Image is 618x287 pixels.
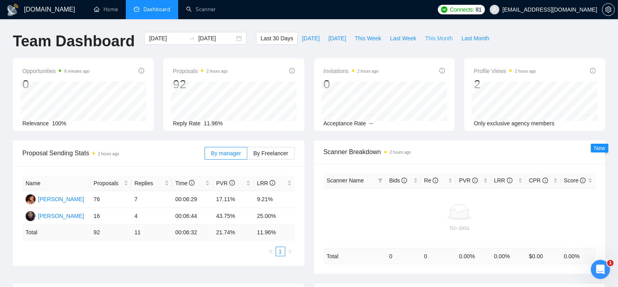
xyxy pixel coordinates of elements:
[421,248,456,264] td: 0
[98,152,119,156] time: 2 hours ago
[529,177,548,184] span: CPR
[580,178,586,183] span: info-circle
[254,225,294,240] td: 11.96 %
[172,225,213,240] td: 00:06:32
[52,120,66,127] span: 100%
[229,180,235,186] span: info-circle
[494,177,513,184] span: LRR
[26,212,84,219] a: MO[PERSON_NAME]
[324,248,386,264] td: Total
[253,150,288,156] span: By Freelancer
[173,120,201,127] span: Reply Rate
[439,68,445,73] span: info-circle
[324,77,379,92] div: 0
[390,34,416,43] span: Last Week
[369,120,373,127] span: --
[13,32,135,51] h1: Team Dashboard
[26,196,84,202] a: SF[PERSON_NAME]
[607,260,614,266] span: 1
[358,69,379,73] time: 2 hours ago
[257,180,275,186] span: LRR
[189,35,195,42] span: to
[93,179,122,188] span: Proposals
[390,150,411,154] time: 2 hours ago
[94,6,118,13] a: homeHome
[328,34,346,43] span: [DATE]
[22,66,89,76] span: Opportunities
[350,32,386,45] button: This Week
[26,211,36,221] img: MO
[457,32,493,45] button: Last Month
[421,32,457,45] button: This Month
[591,260,610,279] iframe: Intercom live chat
[542,178,548,183] span: info-circle
[22,148,205,158] span: Proposal Sending Stats
[90,176,131,191] th: Proposals
[256,32,298,45] button: Last 30 Days
[38,212,84,220] div: [PERSON_NAME]
[6,4,19,16] img: logo
[526,248,560,264] td: $ 0.00
[90,225,131,240] td: 92
[213,191,254,208] td: 17.11%
[173,77,228,92] div: 92
[270,180,275,186] span: info-circle
[492,7,497,12] span: user
[22,176,90,191] th: Name
[216,180,235,186] span: PVR
[22,225,90,240] td: Total
[131,225,172,240] td: 11
[172,191,213,208] td: 00:06:29
[143,6,170,13] span: Dashboard
[324,32,350,45] button: [DATE]
[324,66,379,76] span: Invitations
[433,178,438,183] span: info-circle
[64,69,89,73] time: 6 minutes ago
[289,68,295,73] span: info-circle
[189,35,195,42] span: swap-right
[260,34,293,43] span: Last 30 Days
[90,208,131,225] td: 16
[386,248,421,264] td: 0
[276,247,285,256] a: 1
[175,180,195,186] span: Time
[211,150,241,156] span: By manager
[602,3,615,16] button: setting
[254,191,294,208] td: 9.21%
[386,32,421,45] button: Last Week
[90,191,131,208] td: 76
[204,120,223,127] span: 11.96%
[491,248,526,264] td: 0.00 %
[441,6,447,13] img: upwork-logo.png
[461,34,489,43] span: Last Month
[254,208,294,225] td: 25.00%
[424,177,439,184] span: Re
[515,69,536,73] time: 2 hours ago
[186,6,216,13] a: searchScanner
[474,120,554,127] span: Only exclusive agency members
[189,180,195,186] span: info-circle
[266,247,276,256] li: Previous Page
[564,177,586,184] span: Score
[207,69,228,73] time: 2 hours ago
[389,177,407,184] span: Bids
[561,248,596,264] td: 0.00 %
[131,191,172,208] td: 7
[459,177,478,184] span: PVR
[324,120,366,127] span: Acceptance Rate
[22,77,89,92] div: 0
[324,147,596,157] span: Scanner Breakdown
[376,174,384,186] span: filter
[213,208,254,225] td: 43.75%
[327,224,593,232] div: No data
[173,66,228,76] span: Proposals
[22,120,49,127] span: Relevance
[298,32,324,45] button: [DATE]
[602,6,614,13] span: setting
[425,34,453,43] span: This Month
[285,247,295,256] li: Next Page
[135,179,163,188] span: Replies
[474,77,536,92] div: 2
[602,6,615,13] a: setting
